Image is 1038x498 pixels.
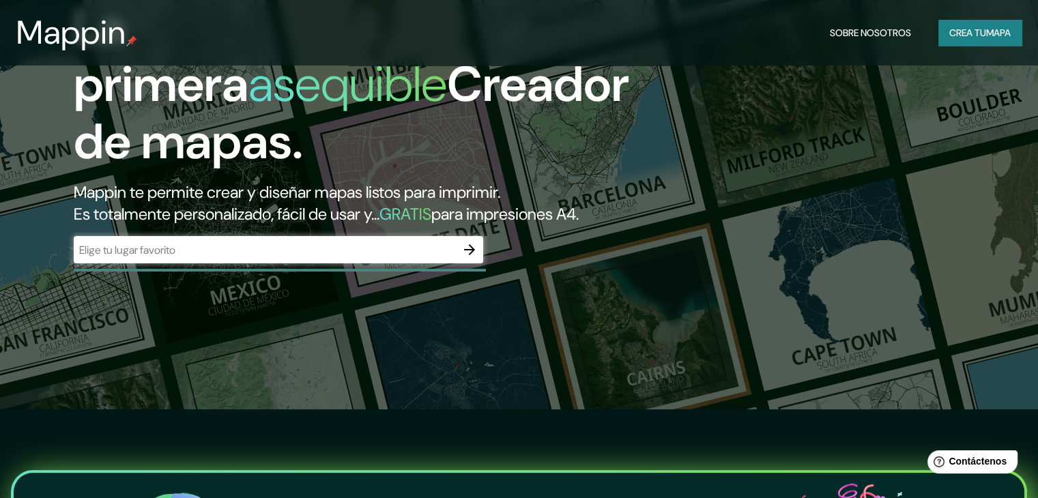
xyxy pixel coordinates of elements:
font: mapa [986,27,1011,39]
font: Es totalmente personalizado, fácil de usar y... [74,203,379,224]
font: Creador de mapas. [74,53,629,173]
font: Mappin [16,11,126,54]
button: Sobre nosotros [824,20,917,46]
img: pin de mapeo [126,35,137,46]
iframe: Lanzador de widgets de ayuda [917,445,1023,483]
font: GRATIS [379,203,431,224]
font: asequible [248,53,447,116]
font: Sobre nosotros [830,27,911,39]
button: Crea tumapa [938,20,1022,46]
font: Mappin te permite crear y diseñar mapas listos para imprimir. [74,181,500,203]
font: Crea tu [949,27,986,39]
font: para impresiones A4. [431,203,579,224]
input: Elige tu lugar favorito [74,242,456,258]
